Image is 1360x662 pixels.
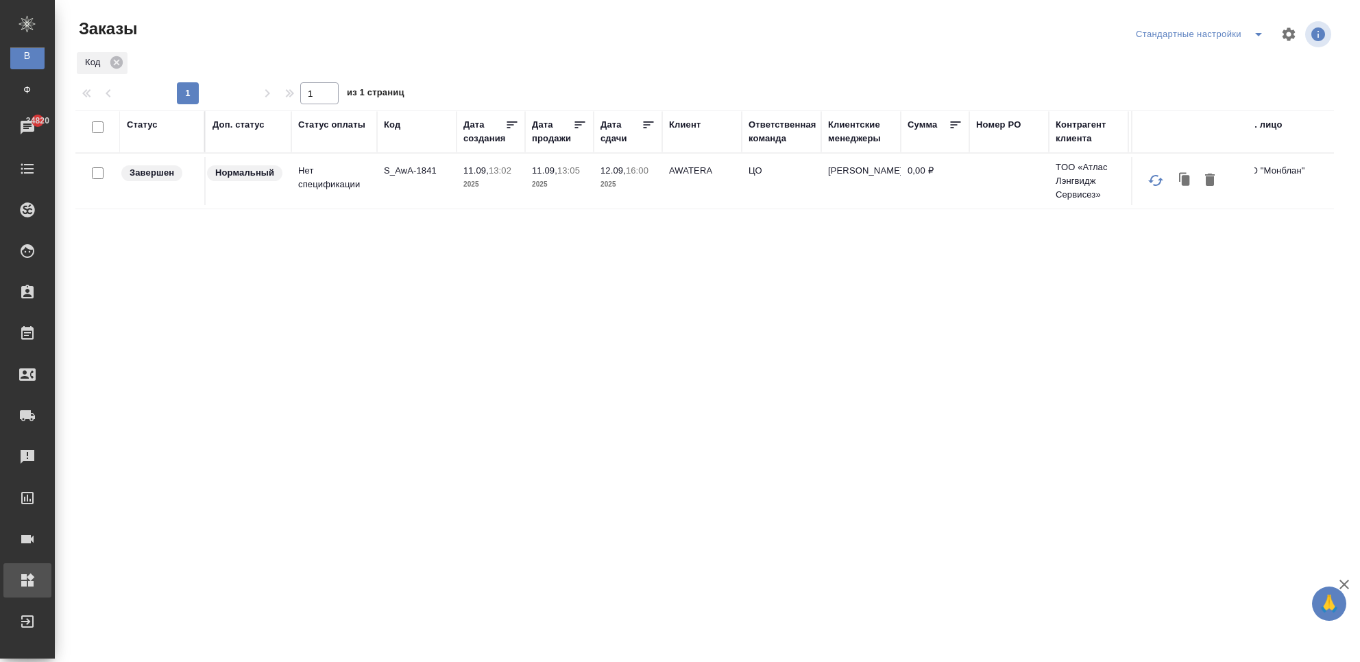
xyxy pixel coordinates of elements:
div: Доп. статус [212,118,265,132]
div: Дата создания [463,118,505,145]
button: Клонировать [1172,167,1198,193]
div: Код [77,52,127,74]
p: 13:02 [489,165,511,176]
td: 0,00 ₽ [901,157,969,205]
p: Код [85,56,105,69]
p: 2025 [600,178,655,191]
a: В [10,42,45,69]
div: Дата продажи [532,118,573,145]
span: 34820 [18,114,58,128]
p: AWATERA [669,164,735,178]
button: 🙏 [1312,587,1346,621]
span: Заказы [75,18,137,40]
button: Обновить [1139,164,1172,197]
p: 13:05 [557,165,580,176]
a: 34820 [3,110,51,145]
p: S_AwA-1841 [384,164,450,178]
div: Ответственная команда [749,118,816,145]
div: Номер PO [976,118,1021,132]
span: В [17,49,38,62]
div: split button [1132,23,1272,45]
div: Дата сдачи [600,118,642,145]
p: 2025 [463,178,518,191]
span: Ф [17,83,38,97]
p: 11.09, [463,165,489,176]
div: Выставляет КМ при направлении счета или после выполнения всех работ/сдачи заказа клиенту. Окончат... [120,164,197,182]
div: Код [384,118,400,132]
p: TОО «Атлас Лэнгвидж Сервисез» [1056,161,1121,202]
div: Статус [127,118,158,132]
p: 16:00 [626,165,648,176]
p: Завершен [130,166,174,180]
p: 12.09, [600,165,626,176]
td: Нет спецификации [291,157,377,205]
div: Клиент [669,118,701,132]
td: Нет Нет [1128,157,1208,205]
p: 2025 [532,178,587,191]
span: Настроить таблицу [1272,18,1305,51]
button: Удалить [1198,167,1222,193]
div: Контрагент клиента [1056,118,1121,145]
span: Посмотреть информацию [1305,21,1334,47]
span: из 1 страниц [347,84,404,104]
div: Статус по умолчанию для стандартных заказов [206,164,284,182]
p: Нормальный [215,166,274,180]
div: Сумма [908,118,937,132]
p: 11.09, [532,165,557,176]
span: 🙏 [1317,589,1341,618]
td: ЦО [742,157,821,205]
div: Клиентские менеджеры [828,118,894,145]
a: Ф [10,76,45,104]
div: Статус оплаты [298,118,365,132]
td: [PERSON_NAME] [821,157,901,205]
